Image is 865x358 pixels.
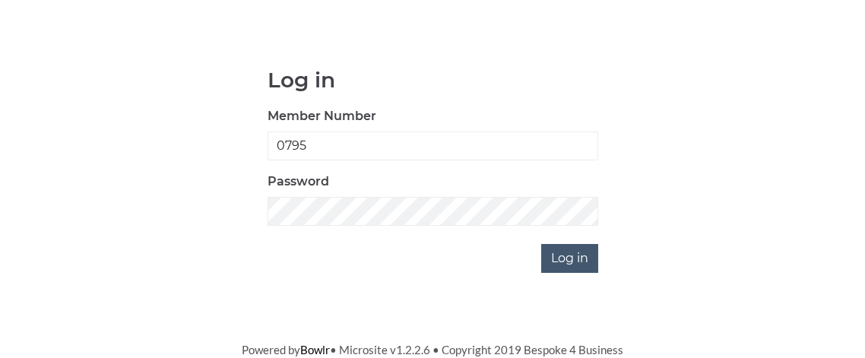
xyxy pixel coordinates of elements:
a: Bowlr [300,343,330,356]
input: Log in [541,244,598,273]
span: Powered by • Microsite v1.2.2.6 • Copyright 2019 Bespoke 4 Business [242,343,623,356]
h1: Log in [268,68,598,92]
label: Password [268,173,329,191]
label: Member Number [268,107,376,125]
